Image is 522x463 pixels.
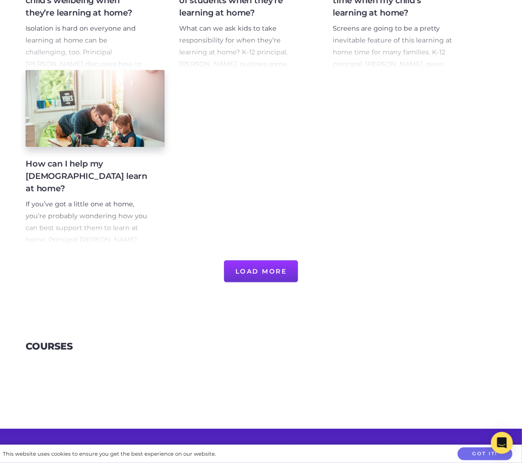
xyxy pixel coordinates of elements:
[26,24,142,92] span: Isolation is hard on everyone and learning at home can be challenging, too. Principal [PERSON_NAM...
[26,158,150,195] h4: How can I help my [DEMOGRAPHIC_DATA] learn at home?
[224,260,298,282] button: Load More
[26,341,73,352] h3: Courses
[3,449,216,459] div: This website uses cookies to ensure you get the best experience on our website.
[179,24,288,80] span: What can we ask kids to take responsibility for when they’re learning at home? K-12 principal, [P...
[333,24,453,92] span: Screens are going to be a pretty inevitable feature of this learning at home time for many famili...
[491,432,513,454] div: Open Intercom Messenger
[26,200,147,256] span: If you’ve got a little one at home, you’re probably wondering how you can best support them to le...
[26,70,165,246] a: How can I help my [DEMOGRAPHIC_DATA] learn at home? If you’ve got a little one at home, you’re pr...
[458,447,512,461] button: Got it!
